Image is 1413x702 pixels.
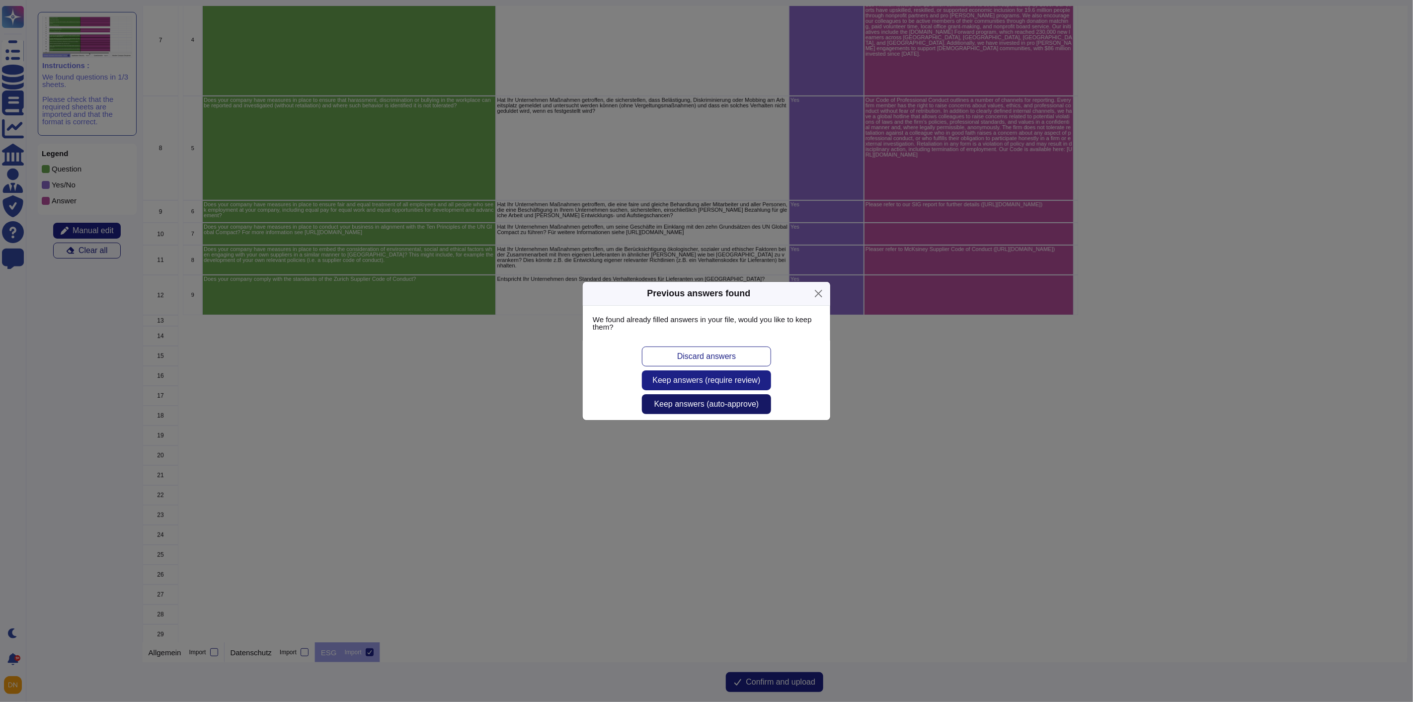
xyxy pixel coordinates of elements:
[647,287,750,300] div: Previous answers found
[642,347,771,366] button: Discard answers
[653,376,761,384] span: Keep answers (require review)
[677,352,736,360] span: Discard answers
[642,370,771,390] button: Keep answers (require review)
[654,400,759,408] span: Keep answers (auto-approve)
[642,394,771,414] button: Keep answers (auto-approve)
[583,306,830,341] div: We found already filled answers in your file, would you like to keep them?
[811,286,826,301] button: Close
